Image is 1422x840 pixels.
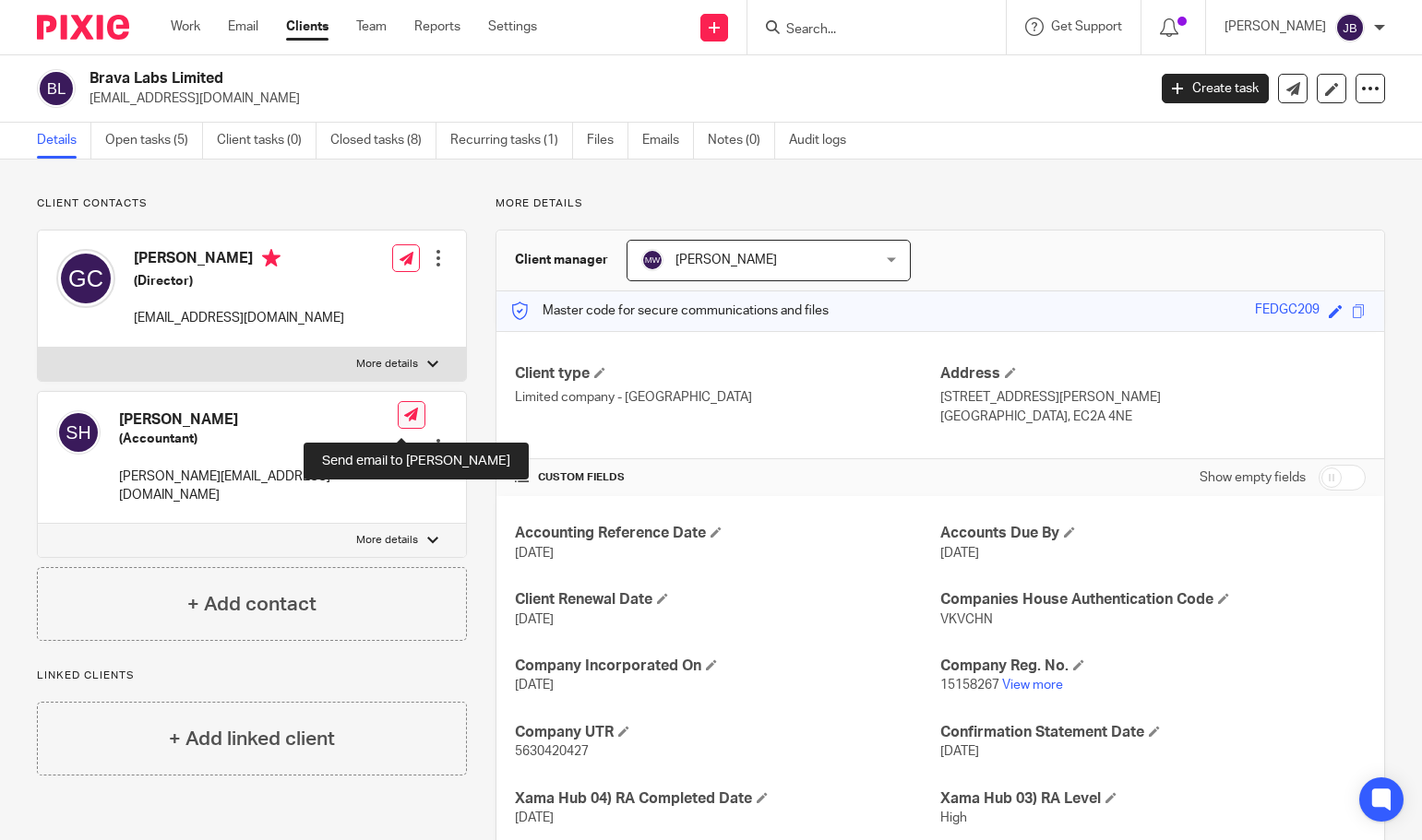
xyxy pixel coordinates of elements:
span: [DATE] [515,679,554,692]
a: Email [228,18,258,36]
p: More details [496,196,1385,211]
a: Clients [286,18,329,36]
a: Create task [1162,74,1269,103]
h4: Client type [515,364,940,384]
span: [DATE] [515,613,554,626]
a: Reports [414,18,460,36]
p: [EMAIL_ADDRESS][DOMAIN_NAME] [90,89,1134,108]
h4: [PERSON_NAME] [134,249,344,272]
img: svg%3E [37,69,76,108]
h3: Client manager [515,251,608,269]
h4: Company UTR [515,723,940,742]
img: Pixie [37,15,129,40]
a: Emails [642,123,694,159]
a: Files [587,123,628,159]
h4: [PERSON_NAME] [119,410,398,430]
p: Limited company - [GEOGRAPHIC_DATA] [515,388,940,407]
a: Notes (0) [708,123,775,159]
h4: Xama Hub 03) RA Level [940,789,1366,809]
span: 15158267 [940,679,999,692]
a: Audit logs [789,123,860,159]
span: VKVCHN [940,613,993,626]
span: High [940,811,967,824]
p: More details [356,357,418,372]
p: [PERSON_NAME] [1225,18,1326,36]
h5: (Accountant) [119,430,398,448]
h4: + Add contact [187,590,317,619]
h4: Accounts Due By [940,524,1366,543]
p: Client contacts [37,196,467,211]
a: Open tasks (5) [105,123,203,159]
i: Primary [262,249,281,267]
p: [EMAIL_ADDRESS][DOMAIN_NAME] [134,309,344,327]
h4: Confirmation Statement Date [940,723,1366,742]
h4: CUSTOM FIELDS [515,470,940,485]
h2: Brava Labs Limited [90,69,926,89]
h4: Xama Hub 04) RA Completed Date [515,789,940,809]
img: svg%3E [56,410,101,455]
img: svg%3E [56,249,115,308]
h4: Client Renewal Date [515,590,940,609]
span: [DATE] [940,745,979,758]
a: Team [356,18,387,36]
span: [DATE] [940,547,979,560]
div: FEDGC209 [1255,301,1320,322]
p: [STREET_ADDRESS][PERSON_NAME] [940,388,1366,407]
p: Linked clients [37,668,467,683]
img: svg%3E [1335,13,1365,42]
h4: Company Incorporated On [515,657,940,676]
label: Show empty fields [1200,468,1306,487]
a: Details [37,123,91,159]
span: Get Support [1051,20,1122,33]
h4: Address [940,364,1366,384]
a: Recurring tasks (1) [450,123,573,159]
a: Settings [488,18,537,36]
p: [GEOGRAPHIC_DATA], EC2A 4NE [940,408,1366,426]
h5: (Director) [134,272,344,290]
h4: Accounting Reference Date [515,524,940,543]
h4: Companies House Authentication Code [940,590,1366,609]
a: View more [1002,679,1063,692]
img: svg%3E [641,249,663,271]
span: 5630420427 [515,745,589,758]
a: Closed tasks (8) [330,123,436,159]
p: Master code for secure communications and files [510,302,829,320]
p: [PERSON_NAME][EMAIL_ADDRESS][DOMAIN_NAME] [119,467,398,505]
h4: + Add linked client [169,725,335,753]
span: [PERSON_NAME] [675,254,777,266]
p: More details [356,533,418,548]
a: Client tasks (0) [217,123,317,159]
h4: Company Reg. No. [940,657,1366,676]
input: Search [784,22,950,39]
span: [DATE] [515,811,554,824]
a: Work [171,18,200,36]
span: [DATE] [515,547,554,560]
